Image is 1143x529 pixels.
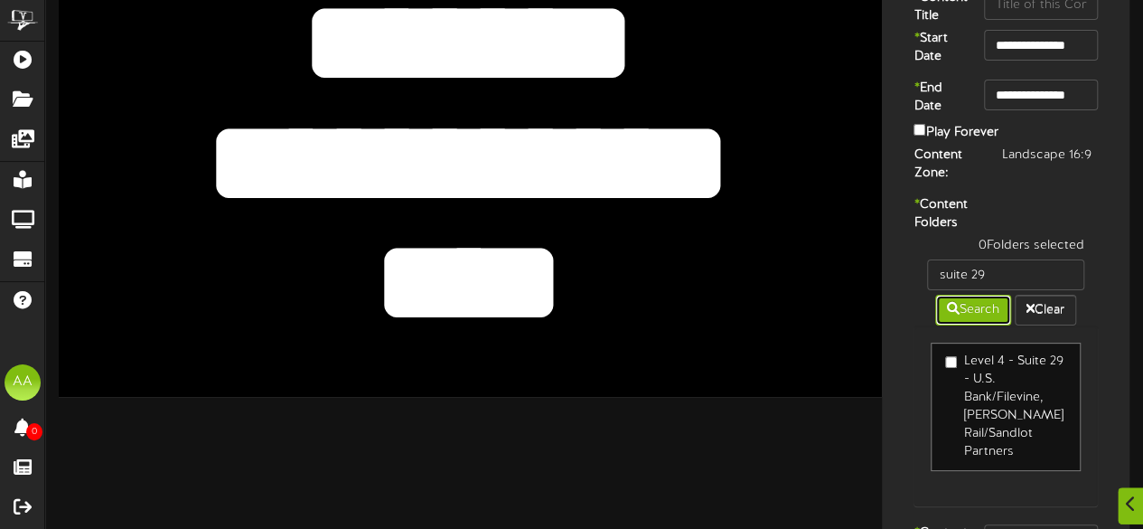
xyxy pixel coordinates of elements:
[913,124,925,136] input: Play Forever
[927,260,1084,290] input: -- Search --
[5,364,41,401] div: AA
[935,295,1011,326] button: Search
[1015,295,1076,326] button: Clear
[900,146,988,183] label: Content Zone:
[26,423,42,440] span: 0
[900,30,970,66] label: Start Date
[945,356,957,368] input: Level 4 - Suite 29 - U.S. Bank/Filevine, [PERSON_NAME] Rail/Sandlot Partners
[988,146,1111,165] div: Landscape 16:9
[913,120,998,142] label: Play Forever
[900,80,970,116] label: End Date
[945,353,1066,461] label: Level 4 - Suite 29 - U.S. Bank/Filevine, [PERSON_NAME] Rail/Sandlot Partners
[900,196,970,232] label: Content Folders
[913,237,1098,260] div: 0 Folders selected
